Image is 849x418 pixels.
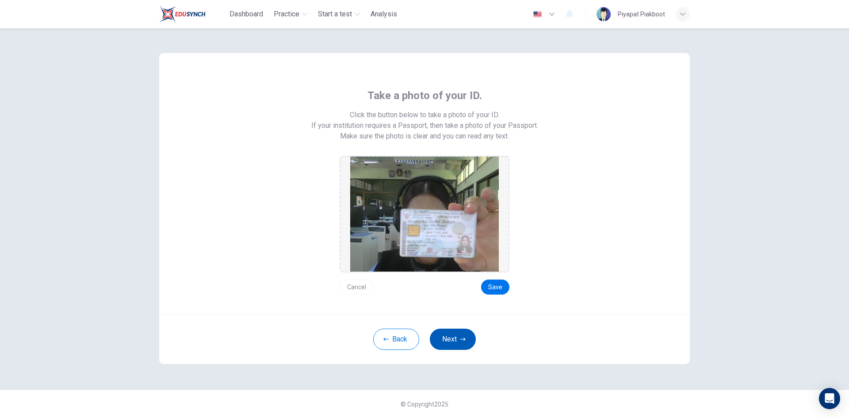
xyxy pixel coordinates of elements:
[226,6,267,22] button: Dashboard
[318,9,352,19] span: Start a test
[350,157,499,272] img: preview screemshot
[159,5,226,23] a: Train Test logo
[340,131,509,142] span: Make sure the photo is clear and you can read any text.
[430,329,476,350] button: Next
[270,6,311,22] button: Practice
[340,280,374,295] button: Cancel
[532,11,543,18] img: en
[819,388,840,409] div: Open Intercom Messenger
[618,9,665,19] div: Piyapat Piakboot
[314,6,363,22] button: Start a test
[481,280,509,295] button: Save
[159,5,206,23] img: Train Test logo
[371,9,397,19] span: Analysis
[373,329,419,350] button: Back
[401,401,448,408] span: © Copyright 2025
[367,6,401,22] button: Analysis
[229,9,263,19] span: Dashboard
[311,110,538,131] span: Click the button below to take a photo of your ID. If your institution requires a Passport, then ...
[367,88,482,103] span: Take a photo of your ID.
[597,7,611,21] img: Profile picture
[274,9,299,19] span: Practice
